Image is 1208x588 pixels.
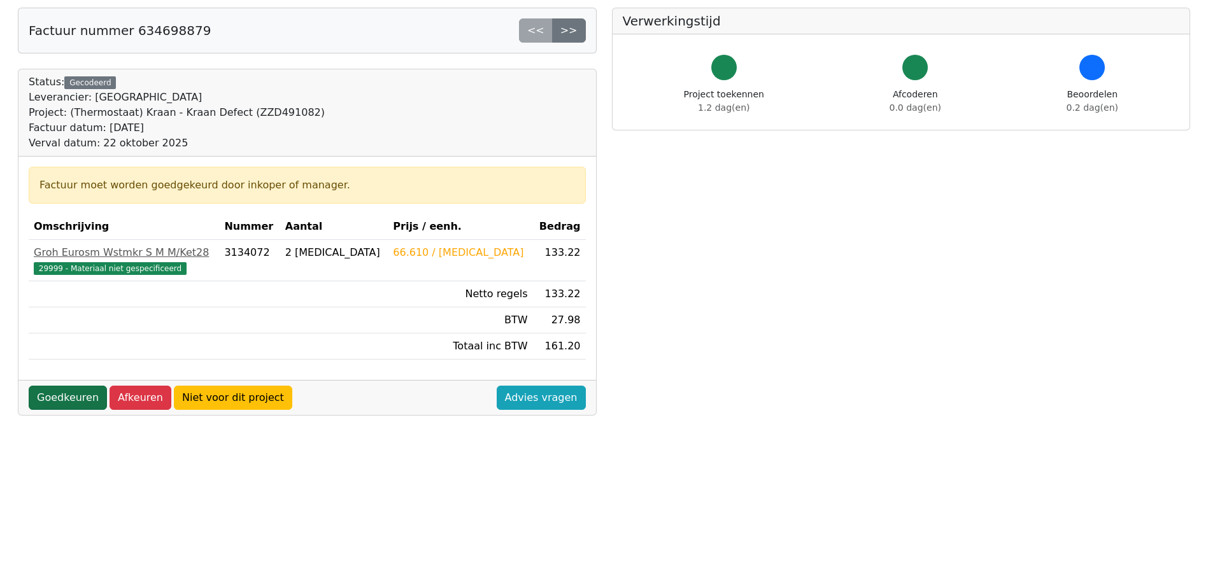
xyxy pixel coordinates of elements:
[34,262,187,275] span: 29999 - Materiaal niet gespecificeerd
[533,281,586,307] td: 133.22
[29,90,325,105] div: Leverancier: [GEOGRAPHIC_DATA]
[623,13,1180,29] h5: Verwerkingstijd
[890,102,941,113] span: 0.0 dag(en)
[29,74,325,151] div: Status:
[219,214,280,240] th: Nummer
[533,333,586,360] td: 161.20
[29,23,211,38] h5: Factuur nummer 634698879
[285,245,383,260] div: 2 [MEDICAL_DATA]
[1067,102,1118,113] span: 0.2 dag(en)
[174,386,292,410] a: Niet voor dit project
[388,281,532,307] td: Netto regels
[393,245,527,260] div: 66.610 / [MEDICAL_DATA]
[533,240,586,281] td: 133.22
[64,76,116,89] div: Gecodeerd
[1067,88,1118,115] div: Beoordelen
[29,386,107,410] a: Goedkeuren
[34,245,214,276] a: Groh Eurosm Wstmkr S M M/Ket2829999 - Materiaal niet gespecificeerd
[29,136,325,151] div: Verval datum: 22 oktober 2025
[533,307,586,333] td: 27.98
[388,214,532,240] th: Prijs / eenh.
[219,240,280,281] td: 3134072
[388,307,532,333] td: BTW
[29,214,219,240] th: Omschrijving
[698,102,750,113] span: 1.2 dag(en)
[29,105,325,120] div: Project: (Thermostaat) Kraan - Kraan Defect (ZZD491082)
[890,88,941,115] div: Afcoderen
[684,88,764,115] div: Project toekennen
[388,333,532,360] td: Totaal inc BTW
[29,120,325,136] div: Factuur datum: [DATE]
[280,214,388,240] th: Aantal
[552,18,586,43] a: >>
[34,245,214,260] div: Groh Eurosm Wstmkr S M M/Ket28
[533,214,586,240] th: Bedrag
[39,178,575,193] div: Factuur moet worden goedgekeurd door inkoper of manager.
[497,386,586,410] a: Advies vragen
[110,386,171,410] a: Afkeuren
